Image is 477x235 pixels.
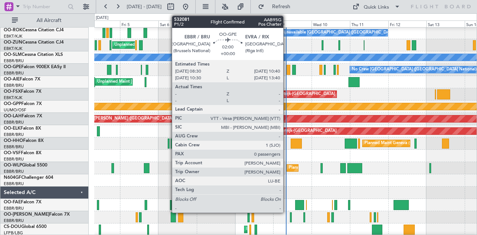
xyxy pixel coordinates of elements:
div: Planned Maint [GEOGRAPHIC_DATA] ([GEOGRAPHIC_DATA]) [246,224,364,235]
div: Planned Maint Liege [289,162,328,174]
span: OO-ELK [4,126,20,131]
div: Thu 4 [82,20,120,27]
a: EBBR/BRU [4,169,24,174]
span: CS-DOU [4,225,21,229]
span: OO-GPP [4,102,21,106]
span: OO-ZUN [4,40,22,45]
a: OO-GPPFalcon 7X [4,102,42,106]
button: Quick Links [349,1,404,13]
a: OO-ROKCessna Citation CJ4 [4,28,64,32]
a: EBBR/BRU [4,218,24,223]
a: EBBR/BRU [4,144,24,150]
div: Planned Maint Geneva (Cointrin) [364,138,426,149]
span: N604GF [4,175,21,180]
a: EBBR/BRU [4,120,24,125]
a: EBKT/KJK [4,95,22,101]
span: OO-VSF [4,151,21,155]
div: No Crew [GEOGRAPHIC_DATA] ([GEOGRAPHIC_DATA] National) [352,64,477,75]
a: EBBR/BRU [4,206,24,211]
span: OO-HHO [4,139,23,143]
div: [DATE] [96,15,108,21]
a: OO-FSXFalcon 7X [4,89,41,94]
span: OO-[PERSON_NAME] [4,212,49,217]
div: Quick Links [364,4,389,11]
a: EBBR/BRU [4,58,24,64]
span: OO-WLP [4,163,22,168]
a: OO-FAEFalcon 7X [4,200,41,204]
div: Planned Maint Kortrijk-[GEOGRAPHIC_DATA] [248,89,335,100]
div: Fri 5 [120,20,158,27]
a: OO-ZUNCessna Citation CJ4 [4,40,64,45]
div: Fri 12 [388,20,427,27]
a: EBBR/BRU [4,132,24,137]
a: OO-LAHFalcon 7X [4,114,42,118]
div: Sat 6 [158,20,197,27]
span: OO-FSX [4,89,21,94]
span: Refresh [266,4,297,9]
span: OO-AIE [4,77,20,82]
span: OO-SLM [4,53,22,57]
input: Trip Number [23,1,66,12]
a: EBBR/BRU [4,181,24,187]
span: OO-GPE [4,65,21,69]
a: N604GFChallenger 604 [4,175,53,180]
span: OO-LAH [4,114,22,118]
div: Sun 7 [197,20,235,27]
div: Mon 8 [235,20,274,27]
div: A/C Unavailable [GEOGRAPHIC_DATA] ([GEOGRAPHIC_DATA] National) [275,27,414,38]
span: [DATE] - [DATE] [127,3,162,10]
a: OO-GPEFalcon 900EX EASy II [4,65,66,69]
span: All Aircraft [19,18,79,23]
a: OO-WLPGlobal 5500 [4,163,47,168]
span: OO-ROK [4,28,22,32]
a: CS-DOUGlobal 6500 [4,225,47,229]
div: Tue 9 [273,20,312,27]
div: Planned Maint Kortrijk-[GEOGRAPHIC_DATA] [250,126,337,137]
a: EBKT/KJK [4,34,22,39]
div: Sat 13 [426,20,465,27]
a: OO-HHOFalcon 8X [4,139,44,143]
a: EBBR/BRU [4,83,24,88]
a: EBBR/BRU [4,70,24,76]
a: EBKT/KJK [4,46,22,51]
div: Unplanned Maint [GEOGRAPHIC_DATA] ([GEOGRAPHIC_DATA]) [114,39,237,51]
div: Planned Maint [GEOGRAPHIC_DATA] ([GEOGRAPHIC_DATA] National) [248,64,383,75]
a: UUMO/OSF [4,107,26,113]
a: OO-[PERSON_NAME]Falcon 7X [4,212,70,217]
span: OO-FAE [4,200,21,204]
div: Wed 10 [312,20,350,27]
a: OO-AIEFalcon 7X [4,77,40,82]
button: Refresh [255,1,299,13]
button: All Aircraft [8,15,81,26]
div: Thu 11 [350,20,388,27]
a: OO-VSFFalcon 8X [4,151,41,155]
a: OO-SLMCessna Citation XLS [4,53,63,57]
div: Unplanned Maint [GEOGRAPHIC_DATA] ([GEOGRAPHIC_DATA] National) [97,76,237,88]
a: OO-ELKFalcon 8X [4,126,41,131]
a: EBBR/BRU [4,156,24,162]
